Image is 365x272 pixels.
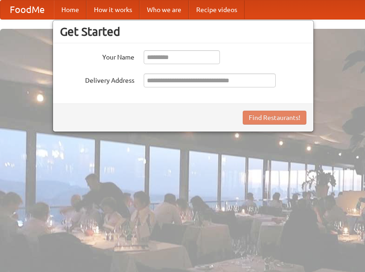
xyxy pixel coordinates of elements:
[60,25,306,39] h3: Get Started
[60,50,134,62] label: Your Name
[243,111,306,125] button: Find Restaurants!
[0,0,54,19] a: FoodMe
[86,0,139,19] a: How it works
[54,0,86,19] a: Home
[189,0,245,19] a: Recipe videos
[60,73,134,85] label: Delivery Address
[139,0,189,19] a: Who we are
